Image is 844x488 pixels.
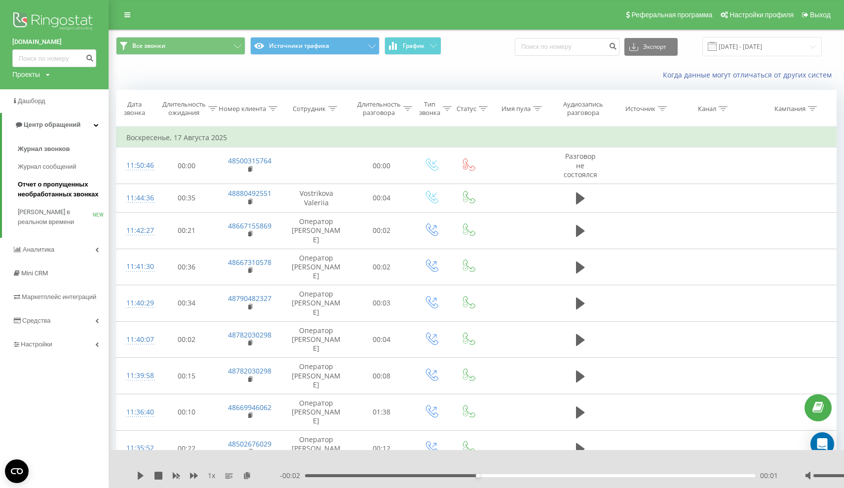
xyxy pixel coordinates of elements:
span: Все звонки [132,42,165,50]
a: Отчет о пропущенных необработанных звонках [18,176,109,203]
td: 00:36 [156,249,218,285]
div: 11:35:52 [126,439,146,458]
div: Проекты [12,70,40,79]
div: Источник [625,105,655,113]
a: [DOMAIN_NAME] [12,37,96,47]
a: 48500315764 [228,156,271,165]
span: - 00:02 [280,471,305,481]
div: Длительность ожидания [162,100,206,117]
div: Аудиозапись разговора [559,100,607,117]
div: Длительность разговора [357,100,401,117]
div: 11:36:40 [126,403,146,422]
div: 11:40:07 [126,330,146,349]
div: 11:40:29 [126,294,146,313]
td: 00:34 [156,285,218,322]
td: Оператор [PERSON_NAME] [282,213,351,249]
a: 48669946062 [228,403,271,412]
span: Журнал сообщений [18,162,76,172]
div: Канал [698,105,716,113]
td: 00:04 [351,184,413,212]
div: Accessibility label [476,474,480,478]
span: 00:01 [760,471,778,481]
a: 48502676029 [228,439,271,449]
td: Оператор [PERSON_NAME] [282,249,351,285]
td: 00:00 [156,148,218,184]
td: Оператор [PERSON_NAME] [282,430,351,467]
div: Тип звонка [419,100,440,117]
span: Отчет о пропущенных необработанных звонках [18,180,104,199]
div: 11:41:30 [126,257,146,276]
div: Сотрудник [293,105,326,113]
a: 48667310578 [228,258,271,267]
button: Экспорт [624,38,678,56]
span: Аналитика [23,246,54,253]
div: 11:50:46 [126,156,146,175]
span: Средства [22,317,51,324]
td: 00:02 [156,321,218,358]
img: Ringostat logo [12,10,96,35]
td: Оператор [PERSON_NAME] [282,321,351,358]
input: Поиск по номеру [12,49,96,67]
td: 00:04 [351,321,413,358]
td: 00:10 [156,394,218,430]
span: Mini CRM [21,269,48,277]
a: 48667155869 [228,221,271,230]
div: Имя пула [501,105,531,113]
td: 00:03 [351,285,413,322]
div: 11:42:27 [126,221,146,240]
td: 00:35 [156,184,218,212]
a: 48880492551 [228,188,271,198]
button: Open CMP widget [5,459,29,483]
span: Центр обращений [24,121,80,128]
button: Все звонки [116,37,245,55]
td: Vostrikova Valeriia [282,184,351,212]
td: Оператор [PERSON_NAME] [282,358,351,394]
td: 00:00 [351,148,413,184]
div: Кампания [774,105,806,113]
a: Когда данные могут отличаться от других систем [663,70,837,79]
span: 1 x [208,471,215,481]
td: 00:15 [156,358,218,394]
div: Номер клиента [219,105,266,113]
td: 00:21 [156,213,218,249]
div: Статус [457,105,476,113]
a: Журнал звонков [18,140,109,158]
a: 48790482327 [228,294,271,303]
td: 00:08 [351,358,413,394]
a: Центр обращений [2,113,109,137]
span: Дашборд [18,97,45,105]
span: Реферальная программа [631,11,712,19]
a: 48782030298 [228,366,271,375]
a: [PERSON_NAME] в реальном времениNEW [18,203,109,231]
div: 11:44:36 [126,188,146,208]
button: График [384,37,441,55]
td: Оператор [PERSON_NAME] [282,285,351,322]
td: 00:22 [156,430,218,467]
div: Open Intercom Messenger [810,432,834,456]
span: Выход [810,11,831,19]
span: Маркетплейс интеграций [22,293,96,300]
td: 00:12 [351,430,413,467]
span: График [403,42,424,49]
span: [PERSON_NAME] в реальном времени [18,207,93,227]
span: Журнал звонков [18,144,70,154]
span: Разговор не состоялся [564,151,597,179]
a: 48782030298 [228,330,271,339]
td: Оператор [PERSON_NAME] [282,394,351,430]
input: Поиск по номеру [515,38,619,56]
div: Дата звонка [116,100,153,117]
button: Источники трафика [250,37,380,55]
div: 11:39:58 [126,366,146,385]
td: 00:02 [351,213,413,249]
td: 01:38 [351,394,413,430]
td: 00:02 [351,249,413,285]
a: Журнал сообщений [18,158,109,176]
span: Настройки профиля [729,11,794,19]
span: Настройки [21,340,52,348]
